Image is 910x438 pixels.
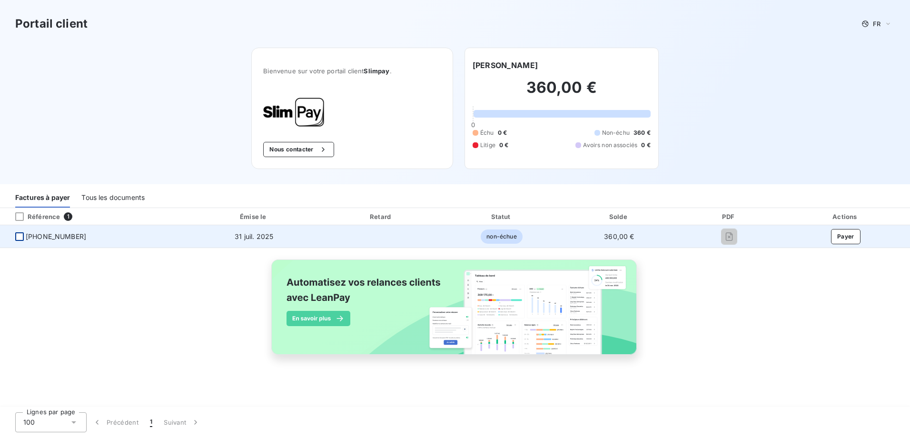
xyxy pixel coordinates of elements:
[263,67,441,75] span: Bienvenue sur votre portail client .
[471,121,475,129] span: 0
[144,412,158,432] button: 1
[8,212,60,221] div: Référence
[473,60,538,71] h6: [PERSON_NAME]
[81,188,145,208] div: Tous les documents
[263,98,324,127] img: Company logo
[23,418,35,427] span: 100
[473,78,651,107] h2: 360,00 €
[150,418,152,427] span: 1
[498,129,507,137] span: 0 €
[602,129,630,137] span: Non-échu
[480,141,495,149] span: Litige
[15,188,70,208] div: Factures à payer
[263,142,334,157] button: Nous contacter
[444,212,559,221] div: Statut
[481,229,522,244] span: non-échue
[563,212,675,221] div: Solde
[499,141,508,149] span: 0 €
[873,20,880,28] span: FR
[235,232,273,240] span: 31 juil. 2025
[364,67,389,75] span: Slimpay
[26,232,86,241] span: [PHONE_NUMBER]
[633,129,651,137] span: 360 €
[641,141,650,149] span: 0 €
[831,229,861,244] button: Payer
[87,412,144,432] button: Précédent
[263,254,647,371] img: banner
[604,232,634,240] span: 360,00 €
[783,212,908,221] div: Actions
[189,212,318,221] div: Émise le
[15,15,88,32] h3: Portail client
[322,212,440,221] div: Retard
[64,212,72,221] span: 1
[480,129,494,137] span: Échu
[158,412,206,432] button: Suivant
[583,141,637,149] span: Avoirs non associés
[679,212,780,221] div: PDF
